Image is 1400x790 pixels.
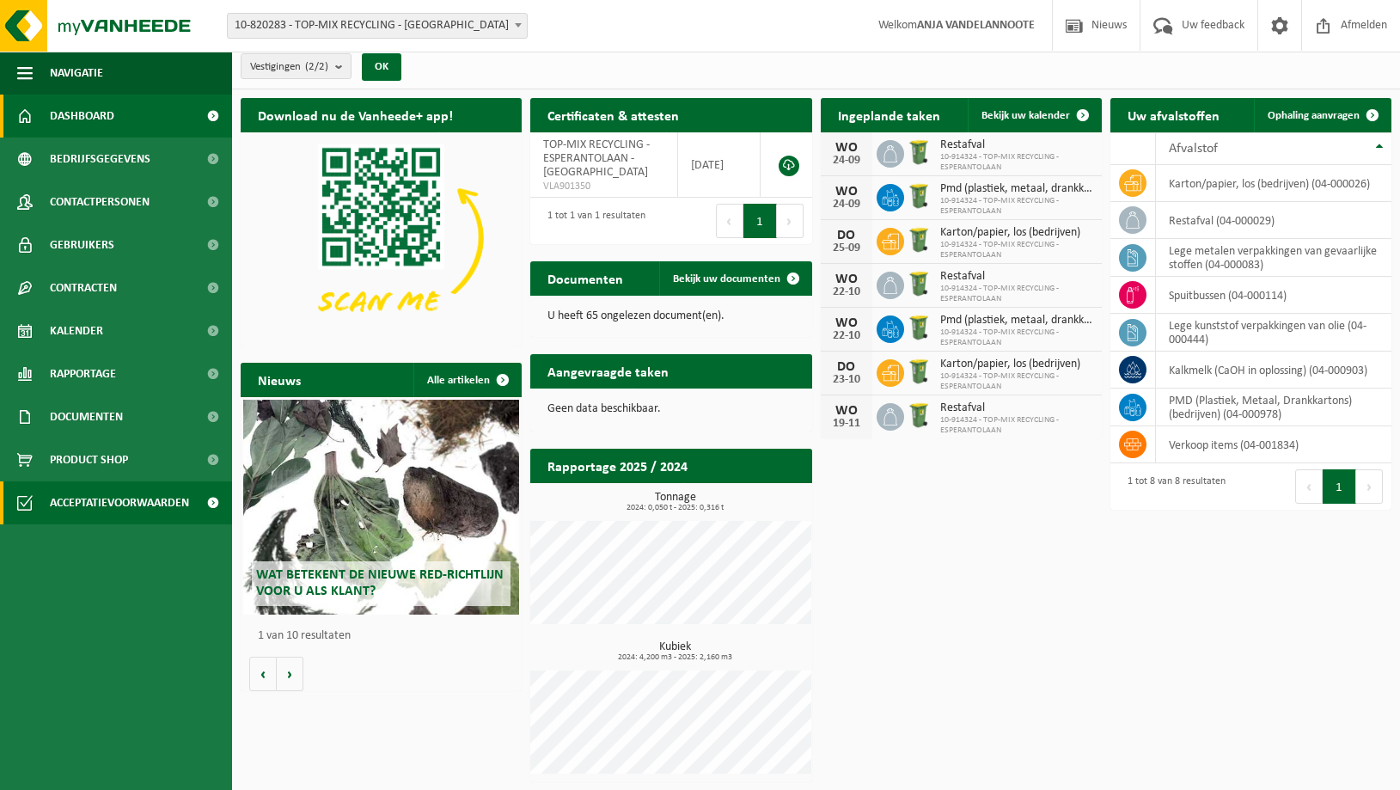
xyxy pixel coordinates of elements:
[530,98,696,132] h2: Certificaten & attesten
[678,132,761,198] td: [DATE]
[1156,314,1391,352] td: lege kunststof verpakkingen van olie (04-000444)
[904,313,933,342] img: WB-0240-HPE-GN-50
[539,653,811,662] span: 2024: 4,200 m3 - 2025: 2,160 m3
[1156,389,1391,426] td: PMD (Plastiek, Metaal, Drankkartons) (bedrijven) (04-000978)
[50,224,114,266] span: Gebruikers
[413,363,520,397] a: Alle artikelen
[829,330,864,342] div: 22-10
[829,404,864,418] div: WO
[829,360,864,374] div: DO
[241,132,522,343] img: Download de VHEPlus App
[940,138,1093,152] span: Restafval
[50,481,189,524] span: Acceptatievoorwaarden
[547,310,794,322] p: U heeft 65 ongelezen document(en).
[539,504,811,512] span: 2024: 0,050 t - 2025: 0,316 t
[904,357,933,386] img: WB-0240-HPE-GN-50
[904,225,933,254] img: WB-0240-HPE-GN-50
[917,19,1035,32] strong: ANJA VANDELANNOOTE
[743,204,777,238] button: 1
[940,371,1093,392] span: 10-914324 - TOP-MIX RECYCLING - ESPERANTOLAAN
[940,415,1093,436] span: 10-914324 - TOP-MIX RECYCLING - ESPERANTOLAAN
[940,182,1093,196] span: Pmd (plastiek, metaal, drankkartons) (bedrijven)
[241,363,318,396] h2: Nieuws
[940,358,1093,371] span: Karton/papier, los (bedrijven)
[1268,110,1360,121] span: Ophaling aanvragen
[1119,468,1226,505] div: 1 tot 8 van 8 resultaten
[829,199,864,211] div: 24-09
[539,202,645,240] div: 1 tot 1 van 1 resultaten
[968,98,1100,132] a: Bekijk uw kalender
[684,482,810,517] a: Bekijk rapportage
[530,449,705,482] h2: Rapportage 2025 / 2024
[250,54,328,80] span: Vestigingen
[904,181,933,211] img: WB-0240-HPE-GN-50
[256,568,504,598] span: Wat betekent de nieuwe RED-richtlijn voor u als klant?
[1156,352,1391,389] td: kalkmelk (CaOH in oplossing) (04-000903)
[50,352,116,395] span: Rapportage
[241,98,470,132] h2: Download nu de Vanheede+ app!
[50,266,117,309] span: Contracten
[940,270,1093,284] span: Restafval
[1156,277,1391,314] td: spuitbussen (04-000114)
[940,226,1093,240] span: Karton/papier, los (bedrijven)
[241,53,352,79] button: Vestigingen(2/2)
[904,138,933,167] img: WB-0240-HPE-GN-50
[1156,239,1391,277] td: lege metalen verpakkingen van gevaarlijke stoffen (04-000083)
[1156,202,1391,239] td: restafval (04-000029)
[1356,469,1383,504] button: Next
[940,314,1093,328] span: Pmd (plastiek, metaal, drankkartons) (bedrijven)
[1169,142,1218,156] span: Afvalstof
[539,492,811,512] h3: Tonnage
[829,141,864,155] div: WO
[829,418,864,430] div: 19-11
[547,403,794,415] p: Geen data beschikbaar.
[821,98,957,132] h2: Ingeplande taken
[940,196,1093,217] span: 10-914324 - TOP-MIX RECYCLING - ESPERANTOLAAN
[829,286,864,298] div: 22-10
[659,261,810,296] a: Bekijk uw documenten
[829,185,864,199] div: WO
[829,229,864,242] div: DO
[50,438,128,481] span: Product Shop
[50,309,103,352] span: Kalender
[543,138,650,179] span: TOP-MIX RECYCLING - ESPERANTOLAAN - [GEOGRAPHIC_DATA]
[1323,469,1356,504] button: 1
[50,395,123,438] span: Documenten
[940,284,1093,304] span: 10-914324 - TOP-MIX RECYCLING - ESPERANTOLAAN
[1254,98,1390,132] a: Ophaling aanvragen
[50,95,114,138] span: Dashboard
[829,273,864,286] div: WO
[50,138,150,181] span: Bedrijfsgegevens
[716,204,743,238] button: Previous
[777,204,804,238] button: Next
[50,52,103,95] span: Navigatie
[249,657,277,691] button: Vorige
[305,61,328,72] count: (2/2)
[227,13,528,39] span: 10-820283 - TOP-MIX RECYCLING - OOSTENDE
[829,374,864,386] div: 23-10
[829,155,864,167] div: 24-09
[277,657,303,691] button: Volgende
[539,641,811,662] h3: Kubiek
[543,180,664,193] span: VLA901350
[940,401,1093,415] span: Restafval
[673,273,780,285] span: Bekijk uw documenten
[1156,426,1391,463] td: verkoop items (04-001834)
[940,328,1093,348] span: 10-914324 - TOP-MIX RECYCLING - ESPERANTOLAAN
[530,354,686,388] h2: Aangevraagde taken
[1156,165,1391,202] td: karton/papier, los (bedrijven) (04-000026)
[940,152,1093,173] span: 10-914324 - TOP-MIX RECYCLING - ESPERANTOLAAN
[228,14,527,38] span: 10-820283 - TOP-MIX RECYCLING - OOSTENDE
[904,401,933,430] img: WB-0240-HPE-GN-50
[904,269,933,298] img: WB-0240-HPE-GN-50
[258,630,513,642] p: 1 van 10 resultaten
[1295,469,1323,504] button: Previous
[829,242,864,254] div: 25-09
[829,316,864,330] div: WO
[243,400,519,615] a: Wat betekent de nieuwe RED-richtlijn voor u als klant?
[50,181,150,224] span: Contactpersonen
[981,110,1070,121] span: Bekijk uw kalender
[1110,98,1237,132] h2: Uw afvalstoffen
[530,261,640,295] h2: Documenten
[940,240,1093,260] span: 10-914324 - TOP-MIX RECYCLING - ESPERANTOLAAN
